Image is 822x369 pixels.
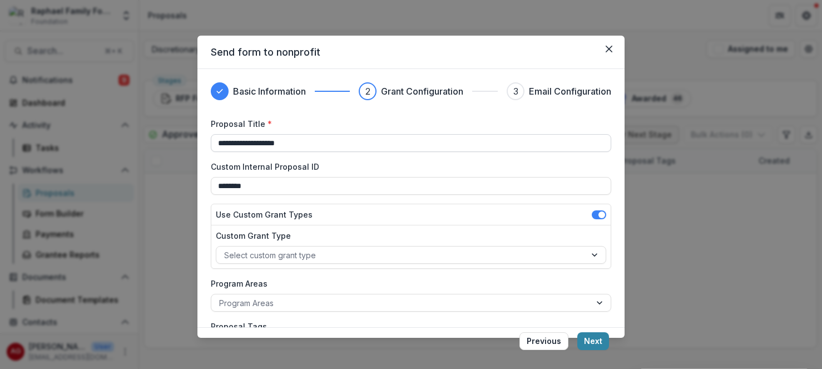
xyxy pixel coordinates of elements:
h3: Email Configuration [529,85,611,98]
button: Close [600,40,618,58]
header: Send form to nonprofit [197,36,625,69]
h3: Basic Information [233,85,306,98]
label: Custom Internal Proposal ID [211,161,605,173]
label: Use Custom Grant Types [216,209,313,220]
div: 3 [513,85,518,98]
label: Proposal Tags [211,321,605,332]
div: 2 [365,85,370,98]
button: Previous [519,332,568,350]
label: Custom Grant Type [216,230,600,242]
h3: Grant Configuration [381,85,463,98]
div: Progress [211,82,611,100]
label: Program Areas [211,278,605,289]
button: Next [577,332,609,350]
label: Proposal Title [211,118,605,130]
